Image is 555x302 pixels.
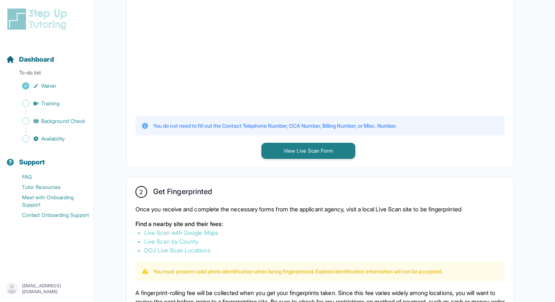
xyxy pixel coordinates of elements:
[153,122,397,130] p: You do not need to fill out the Contact Telephone Number, OCA Number, Billing Number, or Misc. Nu...
[261,143,355,159] button: View Live Scan Form
[135,205,505,214] p: Once you receive and complete the necessary forms from the applicant agency, visit a local Live S...
[19,54,54,65] span: Dashboard
[6,192,94,210] a: Meet with Onboarding Support
[41,82,57,90] span: Waiver
[6,98,94,109] a: Training
[6,182,94,192] a: Tutor Resources
[6,116,94,126] a: Background Check
[6,7,71,31] img: logo
[19,157,45,167] span: Support
[22,283,88,295] p: [EMAIL_ADDRESS][DOMAIN_NAME]
[6,210,94,220] a: Contact Onboarding Support
[6,54,54,65] a: Dashboard
[41,117,85,125] span: Background Check
[6,134,94,144] a: Availability
[261,147,355,154] a: View Live Scan Form
[3,43,91,68] button: Dashboard
[153,187,212,199] h2: Get Fingerprinted
[41,135,65,142] span: Availability
[6,282,88,295] button: [EMAIL_ADDRESS][DOMAIN_NAME]
[3,145,91,170] button: Support
[139,188,143,196] span: 2
[144,247,210,254] a: DOJ Live Scan Locations
[153,268,442,275] p: You must present valid photo identification when being fingerprinted. Expired identification info...
[6,81,94,91] a: Waiver
[41,100,60,107] span: Training
[3,69,91,79] p: To-do list
[144,238,198,245] a: Live Scan by County
[135,219,505,228] p: Find a nearby site and their fees:
[6,172,94,182] a: FAQ
[144,229,218,236] a: Live Scan with Google Maps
